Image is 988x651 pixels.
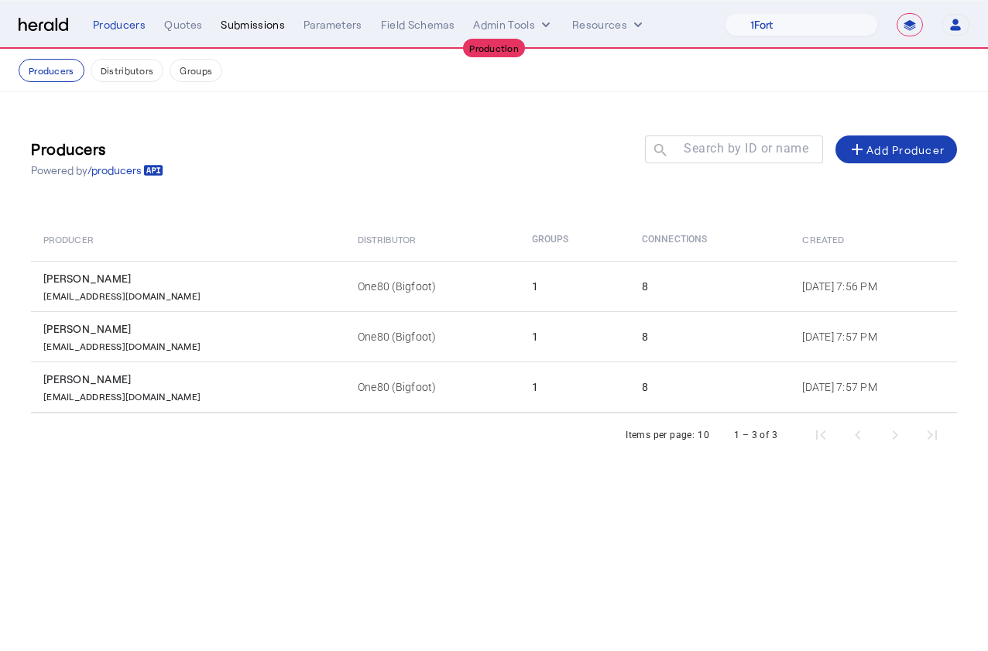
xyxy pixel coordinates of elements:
div: 8 [642,329,784,344]
td: One80 (Bigfoot) [345,261,520,311]
mat-label: Search by ID or name [684,141,808,156]
td: One80 (Bigfoot) [345,311,520,361]
div: Production [463,39,525,57]
th: Producer [31,218,345,261]
img: Herald Logo [19,18,68,33]
button: Add Producer [835,135,957,163]
div: Submissions [221,17,285,33]
mat-icon: search [645,142,671,161]
th: Created [790,218,957,261]
mat-icon: add [848,140,866,159]
button: internal dropdown menu [473,17,554,33]
th: Distributor [345,218,520,261]
td: [DATE] 7:56 PM [790,261,957,311]
p: [EMAIL_ADDRESS][DOMAIN_NAME] [43,387,201,403]
div: Quotes [164,17,202,33]
div: [PERSON_NAME] [43,271,339,286]
button: Producers [19,59,84,82]
td: One80 (Bigfoot) [345,361,520,413]
div: [PERSON_NAME] [43,321,339,337]
div: 1 – 3 of 3 [734,427,777,443]
th: Connections [630,218,790,261]
div: 8 [642,379,784,395]
td: 1 [520,261,630,311]
p: [EMAIL_ADDRESS][DOMAIN_NAME] [43,286,201,302]
button: Distributors [91,59,164,82]
div: 10 [698,427,709,443]
div: Producers [93,17,146,33]
th: Groups [520,218,630,261]
h3: Producers [31,138,163,159]
p: Powered by [31,163,163,178]
p: [EMAIL_ADDRESS][DOMAIN_NAME] [43,337,201,352]
div: Parameters [304,17,362,33]
button: Groups [170,59,222,82]
div: Items per page: [626,427,695,443]
a: /producers [87,163,163,178]
div: [PERSON_NAME] [43,372,339,387]
div: 8 [642,279,784,294]
td: 1 [520,311,630,361]
div: Field Schemas [381,17,455,33]
td: 1 [520,361,630,413]
div: Add Producer [848,140,945,159]
td: [DATE] 7:57 PM [790,311,957,361]
button: Resources dropdown menu [572,17,646,33]
td: [DATE] 7:57 PM [790,361,957,413]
